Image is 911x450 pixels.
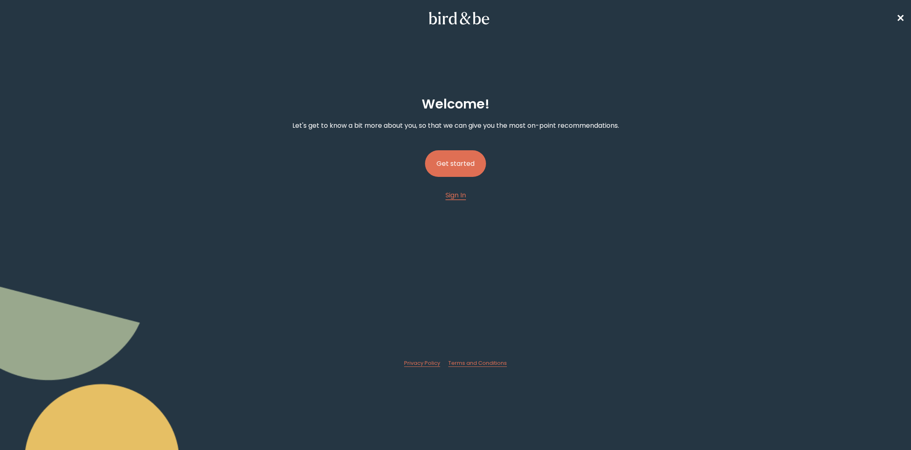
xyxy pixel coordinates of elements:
p: Let's get to know a bit more about you, so that we can give you the most on-point recommendations. [292,120,619,131]
button: Get started [425,150,486,177]
iframe: Gorgias live chat messenger [870,412,903,442]
h2: Welcome ! [422,94,490,114]
a: Sign In [445,190,466,200]
a: Terms and Conditions [448,360,507,367]
a: Privacy Policy [404,360,440,367]
a: ✕ [896,11,904,25]
a: Get started [425,137,486,190]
